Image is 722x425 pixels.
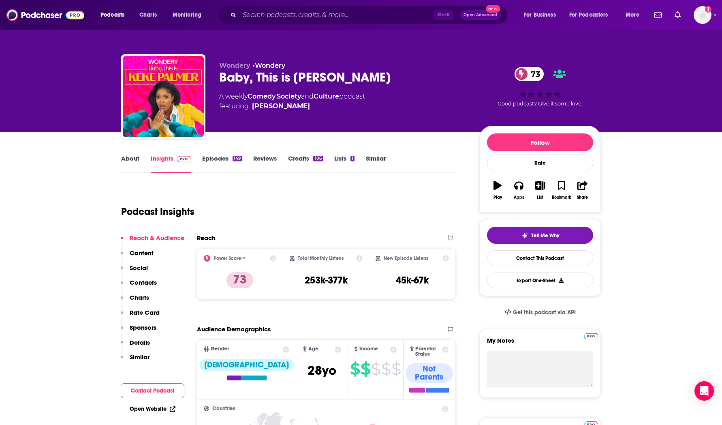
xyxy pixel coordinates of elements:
[350,363,360,376] span: $
[130,249,154,257] p: Content
[225,6,515,24] div: Search podcasts, credits, & more...
[524,9,556,21] span: For Business
[121,353,150,368] button: Similar
[434,10,453,20] span: Ctrl K
[130,406,175,412] a: Open Website
[219,101,365,111] span: featuring
[308,346,318,352] span: Age
[212,406,235,411] span: Countries
[173,9,201,21] span: Monitoring
[620,9,649,21] button: open menu
[514,195,524,200] div: Apps
[493,195,502,200] div: Play
[384,255,428,261] h2: New Episode Listens
[305,274,348,286] h3: 253k-377k
[121,206,194,218] h1: Podcast Insights
[233,156,242,161] div: 149
[255,62,285,69] a: Wondery
[214,255,245,261] h2: Power Score™
[253,155,277,173] a: Reviews
[415,346,440,357] span: Parental Status
[199,359,294,371] div: [DEMOGRAPHIC_DATA]
[121,309,160,324] button: Rate Card
[479,62,601,112] div: 73Good podcast? Give it some love!
[334,155,355,173] a: Lists1
[95,9,135,21] button: open menu
[197,325,271,333] h2: Audience Demographics
[498,303,582,322] a: Get this podcast via API
[521,232,528,239] img: tell me why sparkle
[177,156,191,162] img: Podchaser Pro
[197,234,216,242] h2: Reach
[391,363,401,376] span: $
[121,339,150,354] button: Details
[134,9,162,21] a: Charts
[314,92,339,100] a: Culture
[139,9,157,21] span: Charts
[130,339,150,346] p: Details
[130,279,157,286] p: Contacts
[530,176,551,205] button: List
[531,232,559,239] span: Tell Me Why
[487,227,593,244] button: tell me why sparkleTell Me Why
[569,9,608,21] span: For Podcasters
[705,6,711,13] svg: Add a profile image
[694,6,711,24] img: User Profile
[121,324,156,339] button: Sponsors
[396,274,429,286] h3: 45k-67k
[277,92,301,100] a: Society
[130,309,160,316] p: Rate Card
[460,10,501,20] button: Open AdvancedNew
[130,234,184,242] p: Reach & Audience
[167,9,212,21] button: open menu
[121,294,149,309] button: Charts
[577,195,588,200] div: Share
[248,92,276,100] a: Comedy
[498,101,583,107] span: Good podcast? Give it some love!
[252,101,310,111] a: Keke Palmer
[487,273,593,288] button: Export One-Sheet
[121,155,139,173] a: About
[694,6,711,24] button: Show profile menu
[371,363,380,376] span: $
[219,62,250,69] span: Wondery
[226,272,253,288] p: 73
[381,363,391,376] span: $
[366,155,386,173] a: Similar
[671,8,684,22] a: Show notifications dropdown
[219,92,365,111] div: A weekly podcast
[121,264,148,279] button: Social
[584,332,598,339] a: Pro website
[6,7,84,23] img: Podchaser - Follow, Share and Rate Podcasts
[121,279,157,294] button: Contacts
[694,6,711,24] span: Logged in as WE_Broadcast
[350,156,355,161] div: 1
[487,155,593,171] div: Rate
[513,309,576,316] span: Get this podcast via API
[130,294,149,301] p: Charts
[288,155,323,173] a: Credits106
[515,67,544,81] a: 73
[123,56,204,137] img: Baby, This is Keke Palmer
[151,155,191,173] a: InsightsPodchaser Pro
[252,62,285,69] span: •
[694,381,714,401] div: Open Intercom Messenger
[202,155,242,173] a: Episodes149
[487,176,508,205] button: Play
[551,176,572,205] button: Bookmark
[211,346,229,352] span: Gender
[361,363,370,376] span: $
[121,234,184,249] button: Reach & Audience
[464,13,497,17] span: Open Advanced
[276,92,277,100] span: ,
[518,9,566,21] button: open menu
[130,353,150,361] p: Similar
[130,324,156,331] p: Sponsors
[651,8,665,22] a: Show notifications dropdown
[537,195,543,200] div: List
[100,9,124,21] span: Podcasts
[239,9,434,21] input: Search podcasts, credits, & more...
[487,133,593,151] button: Follow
